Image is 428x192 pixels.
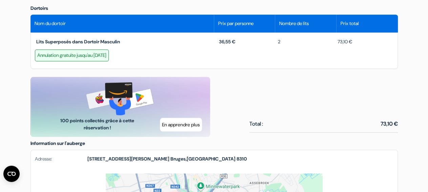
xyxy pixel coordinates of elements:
[219,39,236,45] span: 36,55 €
[35,20,66,27] span: Nom du dortoir
[381,120,398,128] span: 73,10 €
[87,156,169,162] span: [STREET_ADDRESS][PERSON_NAME]
[30,140,85,146] span: Information sur l'auberge
[53,117,141,131] span: 100 points collectés grâce à cette réservation !
[341,20,359,27] span: Prix total
[160,118,202,131] button: En apprendre plus
[237,156,247,162] span: 8310
[170,156,186,162] span: Bruges
[35,49,109,61] div: Annulation gratuite jusqu'au [DATE]
[36,39,120,45] span: Lits Superposés dans Dortoir Masculin
[249,120,263,128] span: Total :
[87,155,247,163] strong: ,
[3,166,20,182] button: CMP-Widget öffnen
[279,20,309,27] span: Nombre de lits
[86,82,154,115] img: gift-card-banner.png
[333,38,352,45] span: 73,10 €
[218,20,253,27] span: Prix par personne
[274,38,280,45] span: 2
[30,5,48,11] span: Dortoirs
[35,155,87,163] span: Adresse:
[187,156,236,162] span: [GEOGRAPHIC_DATA]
